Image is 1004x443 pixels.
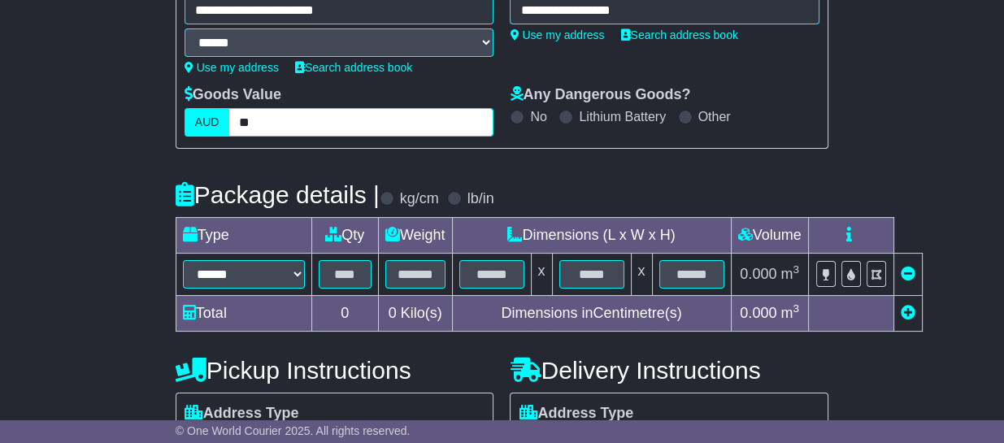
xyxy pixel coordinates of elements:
label: Any Dangerous Goods? [510,86,690,104]
td: Qty [311,217,378,253]
a: Search address book [295,61,412,74]
label: Address Type [185,405,299,423]
sup: 3 [793,263,799,276]
a: Search address book [621,28,738,41]
span: m [780,305,799,321]
span: 0.000 [740,305,776,321]
label: Goods Value [185,86,281,104]
a: Use my address [185,61,279,74]
td: Dimensions (L x W x H) [452,217,731,253]
h4: Delivery Instructions [510,357,828,384]
span: 0 [389,305,397,321]
label: Lithium Battery [579,109,666,124]
span: © One World Courier 2025. All rights reserved. [176,424,411,437]
a: Use my address [510,28,604,41]
td: Total [176,295,311,331]
span: 0.000 [740,266,776,282]
h4: Package details | [176,181,380,208]
td: x [631,253,652,295]
label: kg/cm [400,190,439,208]
td: Volume [731,217,808,253]
sup: 3 [793,302,799,315]
label: lb/in [467,190,494,208]
td: 0 [311,295,378,331]
span: m [780,266,799,282]
label: Other [698,109,731,124]
td: Kilo(s) [378,295,452,331]
label: Address Type [519,405,633,423]
label: No [530,109,546,124]
a: Add new item [901,305,915,321]
td: Weight [378,217,452,253]
a: Remove this item [901,266,915,282]
h4: Pickup Instructions [176,357,494,384]
td: Type [176,217,311,253]
td: Dimensions in Centimetre(s) [452,295,731,331]
td: x [531,253,552,295]
label: AUD [185,108,230,137]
